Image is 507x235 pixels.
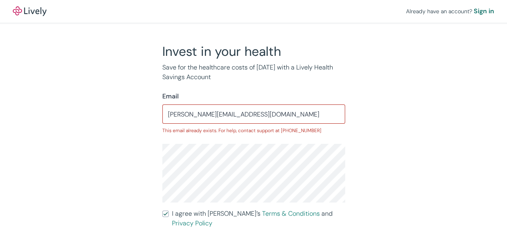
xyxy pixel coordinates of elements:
div: Already have an account? [406,6,494,16]
a: Privacy Policy [172,219,212,227]
p: This email already exists. For help, contact support at [PHONE_NUMBER] [162,127,345,134]
span: I agree with [PERSON_NAME]’s and [172,209,345,228]
a: LivelyLively [13,6,46,16]
h2: Invest in your health [162,43,345,59]
p: Save for the healthcare costs of [DATE] with a Lively Health Savings Account [162,63,345,82]
a: Sign in [474,6,494,16]
a: Terms & Conditions [262,209,320,218]
label: Email [162,92,179,101]
img: Lively [13,6,46,16]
